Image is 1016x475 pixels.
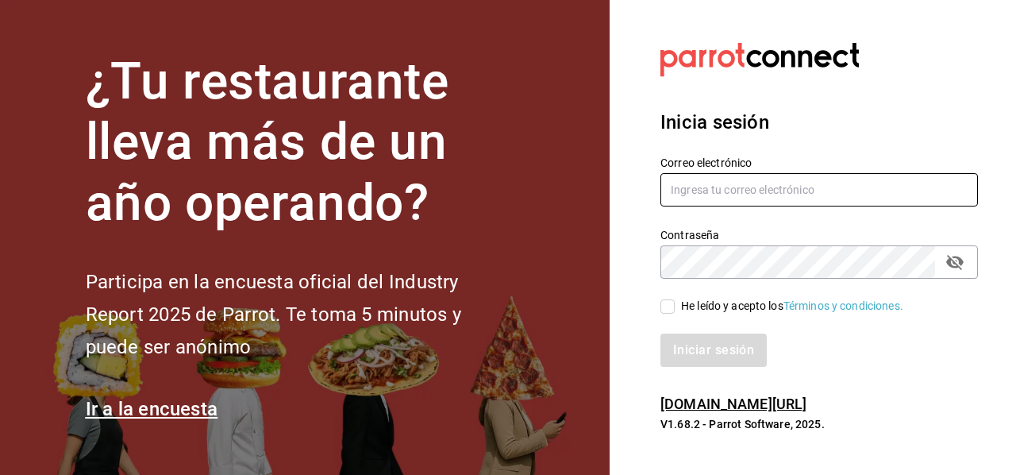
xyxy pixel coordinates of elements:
h2: Participa en la encuesta oficial del Industry Report 2025 de Parrot. Te toma 5 minutos y puede se... [86,266,514,363]
p: V1.68.2 - Parrot Software, 2025. [660,416,978,432]
a: Ir a la encuesta [86,398,218,420]
input: Ingresa tu correo electrónico [660,173,978,207]
div: He leído y acepto los [681,298,903,315]
a: [DOMAIN_NAME][URL] [660,396,806,412]
button: passwordField [941,249,968,276]
label: Correo electrónico [660,156,978,168]
h1: ¿Tu restaurante lleva más de un año operando? [86,52,514,234]
h3: Inicia sesión [660,108,978,137]
label: Contraseña [660,229,978,240]
a: Términos y condiciones. [783,299,903,312]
